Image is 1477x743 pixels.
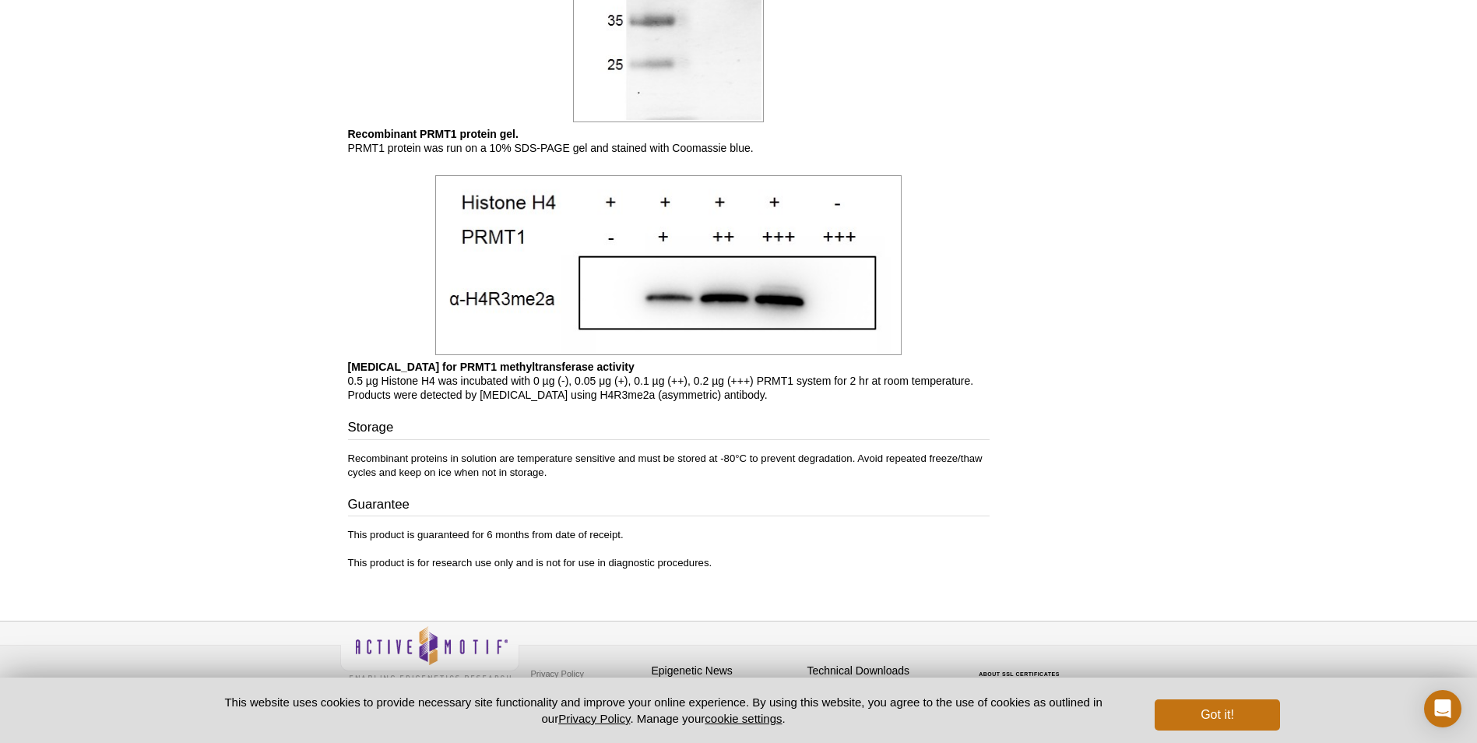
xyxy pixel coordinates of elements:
[979,671,1060,677] a: ABOUT SSL CERTIFICATES
[348,361,635,373] b: [MEDICAL_DATA] for PRMT1 methyltransferase activity
[348,127,990,155] p: PRMT1 protein was run on a 10% SDS-PAGE gel and stained with Coomassie blue.
[705,712,782,725] button: cookie settings
[198,694,1130,727] p: This website uses cookies to provide necessary site functionality and improve your online experie...
[558,712,630,725] a: Privacy Policy
[1424,690,1461,727] div: Open Intercom Messenger
[527,662,588,685] a: Privacy Policy
[348,418,990,440] h3: Storage
[340,622,519,685] img: Active Motif,
[348,528,990,570] p: This product is guaranteed for 6 months from date of receipt. This product is for research use on...
[348,360,990,402] p: 0.5 µg Histone H4 was incubated with 0 µg (-), 0.05 μg (+), 0.1 µg (++), 0.2 µg (+++) PRMT1 syste...
[348,495,990,517] h3: Guarantee
[1155,699,1279,731] button: Got it!
[652,664,800,678] h4: Epigenetic News
[435,175,902,356] img: PRMT1 activity assay
[807,664,955,678] h4: Technical Downloads
[348,128,519,140] b: Recombinant PRMT1 protein gel.
[963,649,1080,683] table: Click to Verify - This site chose Symantec SSL for secure e-commerce and confidential communicati...
[348,452,990,480] p: Recombinant proteins in solution are temperature sensitive and must be stored at -80°C to prevent...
